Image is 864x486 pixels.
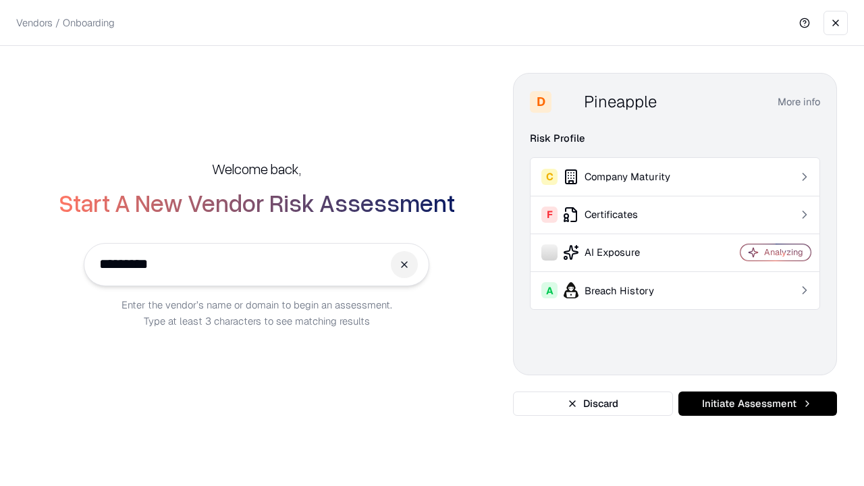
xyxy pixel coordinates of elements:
[530,91,551,113] div: D
[541,207,702,223] div: Certificates
[557,91,578,113] img: Pineapple
[678,391,837,416] button: Initiate Assessment
[212,159,301,178] h5: Welcome back,
[778,90,820,114] button: More info
[513,391,673,416] button: Discard
[541,244,702,261] div: AI Exposure
[584,91,657,113] div: Pineapple
[541,169,702,185] div: Company Maturity
[541,282,702,298] div: Breach History
[541,207,558,223] div: F
[16,16,115,30] p: Vendors / Onboarding
[59,189,455,216] h2: Start A New Vendor Risk Assessment
[530,130,820,146] div: Risk Profile
[541,169,558,185] div: C
[122,297,392,329] p: Enter the vendor’s name or domain to begin an assessment. Type at least 3 characters to see match...
[764,246,803,258] div: Analyzing
[541,282,558,298] div: A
